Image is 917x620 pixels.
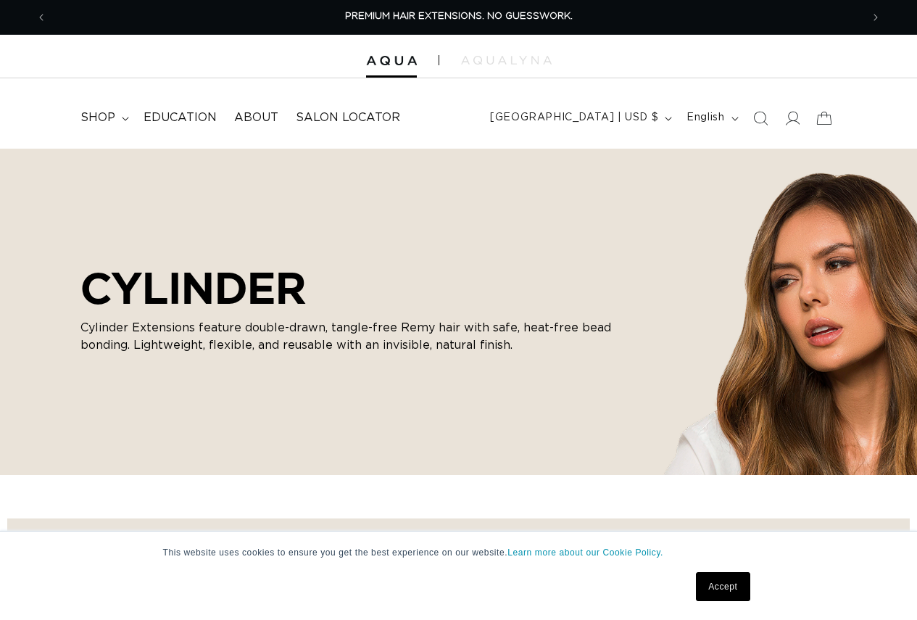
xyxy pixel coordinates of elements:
span: [GEOGRAPHIC_DATA] | USD $ [490,110,658,125]
img: aqualyna.com [461,56,552,65]
button: English [678,104,744,132]
span: PREMIUM HAIR EXTENSIONS. NO GUESSWORK. [345,12,573,21]
a: Learn more about our Cookie Policy. [507,547,663,558]
summary: shop [72,102,135,134]
summary: Search [744,102,776,134]
a: Salon Locator [287,102,409,134]
p: This website uses cookies to ensure you get the best experience on our website. [163,546,755,559]
button: Previous announcement [25,4,57,31]
span: shop [80,110,115,125]
span: English [686,110,724,125]
a: About [225,102,287,134]
a: Education [135,102,225,134]
span: Salon Locator [296,110,400,125]
span: About [234,110,278,125]
p: Cylinder Extensions feature double-drawn, tangle-free Remy hair with safe, heat-free bead bonding... [80,319,631,354]
a: Accept [696,572,750,601]
span: Education [144,110,217,125]
button: Next announcement [860,4,892,31]
h2: CYLINDER [80,263,631,313]
img: Aqua Hair Extensions [366,56,417,66]
button: [GEOGRAPHIC_DATA] | USD $ [481,104,678,132]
